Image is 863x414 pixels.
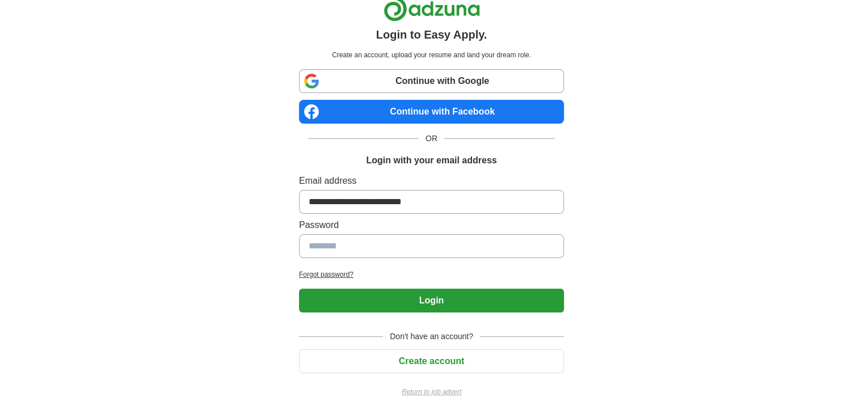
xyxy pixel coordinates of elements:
[299,269,564,280] a: Forgot password?
[301,50,562,60] p: Create an account, upload your resume and land your dream role.
[299,356,564,366] a: Create account
[419,133,444,145] span: OR
[376,26,487,43] h1: Login to Easy Apply.
[299,289,564,312] button: Login
[366,154,496,167] h1: Login with your email address
[299,387,564,397] a: Return to job advert
[299,100,564,124] a: Continue with Facebook
[299,218,564,232] label: Password
[383,331,480,343] span: Don't have an account?
[299,349,564,373] button: Create account
[299,174,564,188] label: Email address
[299,69,564,93] a: Continue with Google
